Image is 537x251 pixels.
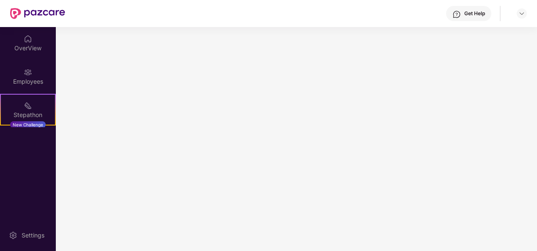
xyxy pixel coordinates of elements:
[9,231,17,240] img: svg+xml;base64,PHN2ZyBpZD0iU2V0dGluZy0yMHgyMCIgeG1sbnM9Imh0dHA6Ly93d3cudzMub3JnLzIwMDAvc3ZnIiB3aW...
[452,10,461,19] img: svg+xml;base64,PHN2ZyBpZD0iSGVscC0zMngzMiIgeG1sbnM9Imh0dHA6Ly93d3cudzMub3JnLzIwMDAvc3ZnIiB3aWR0aD...
[1,111,55,119] div: Stepathon
[10,8,65,19] img: New Pazcare Logo
[24,101,32,110] img: svg+xml;base64,PHN2ZyB4bWxucz0iaHR0cDovL3d3dy53My5vcmcvMjAwMC9zdmciIHdpZHRoPSIyMSIgaGVpZ2h0PSIyMC...
[464,10,485,17] div: Get Help
[24,35,32,43] img: svg+xml;base64,PHN2ZyBpZD0iSG9tZSIgeG1sbnM9Imh0dHA6Ly93d3cudzMub3JnLzIwMDAvc3ZnIiB3aWR0aD0iMjAiIG...
[518,10,525,17] img: svg+xml;base64,PHN2ZyBpZD0iRHJvcGRvd24tMzJ4MzIiIHhtbG5zPSJodHRwOi8vd3d3LnczLm9yZy8yMDAwL3N2ZyIgd2...
[19,231,47,240] div: Settings
[24,68,32,76] img: svg+xml;base64,PHN2ZyBpZD0iRW1wbG95ZWVzIiB4bWxucz0iaHR0cDovL3d3dy53My5vcmcvMjAwMC9zdmciIHdpZHRoPS...
[10,121,46,128] div: New Challenge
